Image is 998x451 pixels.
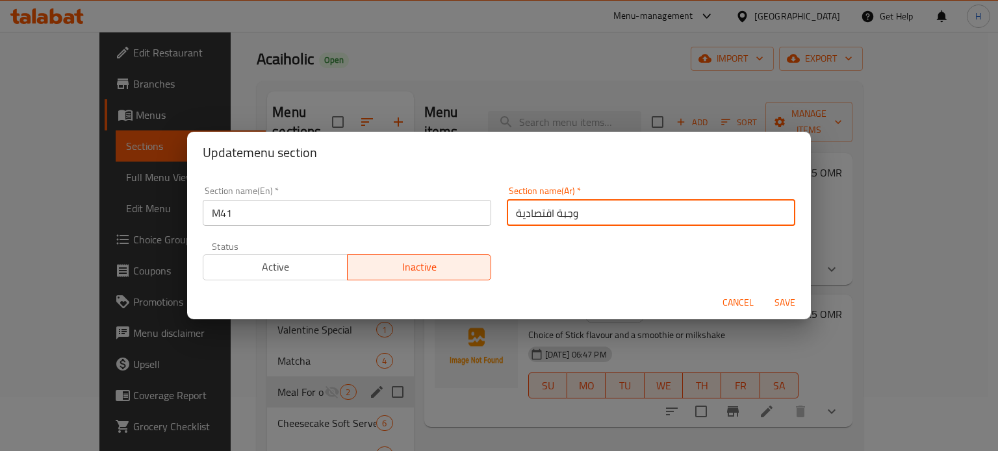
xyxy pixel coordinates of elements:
[507,200,795,226] input: Please enter section name(ar)
[347,254,492,280] button: Inactive
[353,258,487,276] span: Inactive
[764,291,806,315] button: Save
[203,142,795,163] h2: Update menu section
[769,295,800,311] span: Save
[723,295,754,311] span: Cancel
[203,254,348,280] button: Active
[203,200,491,226] input: Please enter section name(en)
[717,291,759,315] button: Cancel
[209,258,342,276] span: Active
